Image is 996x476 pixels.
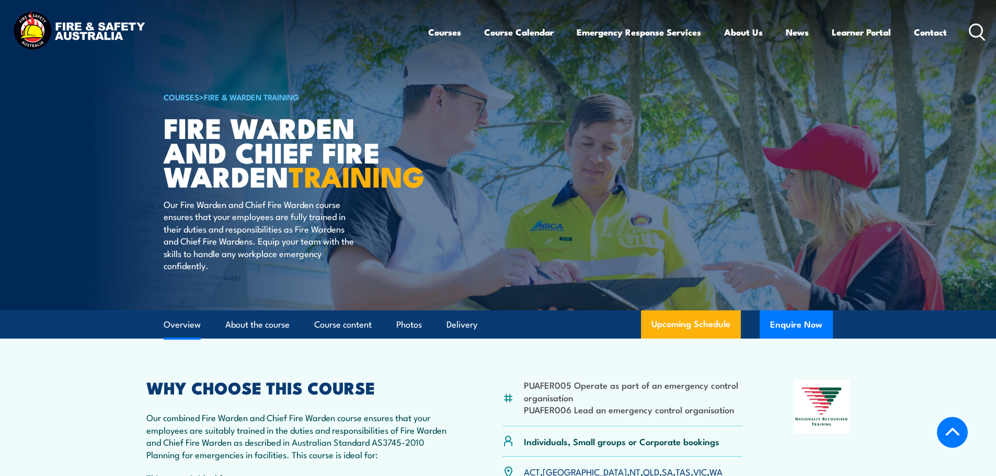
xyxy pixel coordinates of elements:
[724,18,763,46] a: About Us
[524,435,719,447] p: Individuals, Small groups or Corporate bookings
[396,311,422,339] a: Photos
[146,411,452,460] p: Our combined Fire Warden and Chief Fire Warden course ensures that your employees are suitably tr...
[314,311,372,339] a: Course content
[164,115,422,188] h1: Fire Warden and Chief Fire Warden
[164,91,199,102] a: COURSES
[524,379,743,403] li: PUAFER005 Operate as part of an emergency control organisation
[786,18,809,46] a: News
[577,18,701,46] a: Emergency Response Services
[164,90,422,103] h6: >
[164,198,354,271] p: Our Fire Warden and Chief Fire Warden course ensures that your employees are fully trained in the...
[204,91,299,102] a: Fire & Warden Training
[524,403,743,415] li: PUAFER006 Lead an emergency control organisation
[146,380,452,394] h2: WHY CHOOSE THIS COURSE
[832,18,891,46] a: Learner Portal
[164,311,201,339] a: Overview
[914,18,947,46] a: Contact
[447,311,477,339] a: Delivery
[760,310,833,339] button: Enquire Now
[289,154,425,197] strong: TRAINING
[428,18,461,46] a: Courses
[794,380,850,433] img: Nationally Recognised Training logo.
[484,18,554,46] a: Course Calendar
[225,311,290,339] a: About the course
[641,310,741,339] a: Upcoming Schedule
